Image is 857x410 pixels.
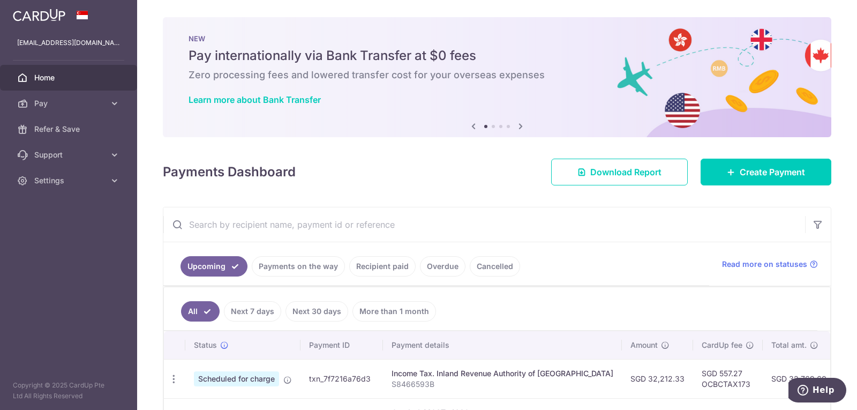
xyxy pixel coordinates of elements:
img: Bank transfer banner [163,17,831,137]
span: Status [194,340,217,351]
a: All [181,301,220,322]
div: Income Tax. Inland Revenue Authority of [GEOGRAPHIC_DATA] [392,368,613,379]
span: Download Report [590,166,661,178]
span: Create Payment [740,166,805,178]
a: More than 1 month [352,301,436,322]
a: Overdue [420,256,465,277]
a: Learn more about Bank Transfer [189,94,321,105]
h4: Payments Dashboard [163,162,296,182]
a: Recipient paid [349,256,416,277]
td: SGD 32,212.33 [622,359,693,398]
a: Cancelled [470,256,520,277]
a: Next 7 days [224,301,281,322]
span: Pay [34,98,105,109]
span: CardUp fee [702,340,742,351]
p: NEW [189,34,806,43]
td: txn_7f7216a76d3 [300,359,383,398]
th: Payment details [383,331,622,359]
span: Support [34,150,105,160]
h6: Zero processing fees and lowered transfer cost for your overseas expenses [189,69,806,81]
a: Payments on the way [252,256,345,277]
h5: Pay internationally via Bank Transfer at $0 fees [189,47,806,64]
td: SGD 32,769.60 [763,359,835,398]
span: Read more on statuses [722,259,807,270]
th: Payment ID [300,331,383,359]
span: Total amt. [771,340,807,351]
span: Refer & Save [34,124,105,135]
p: [EMAIL_ADDRESS][DOMAIN_NAME] [17,38,120,48]
span: Amount [630,340,658,351]
a: Create Payment [701,159,831,185]
a: Upcoming [181,256,247,277]
input: Search by recipient name, payment id or reference [163,207,805,242]
span: Scheduled for charge [194,371,279,386]
iframe: Opens a widget where you can find more information [788,378,846,405]
img: CardUp [13,9,65,21]
td: SGD 557.27 OCBCTAX173 [693,359,763,398]
a: Download Report [551,159,688,185]
span: Settings [34,175,105,186]
span: Home [34,72,105,83]
a: Read more on statuses [722,259,818,270]
p: S8466593B [392,379,613,390]
a: Next 30 days [285,301,348,322]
